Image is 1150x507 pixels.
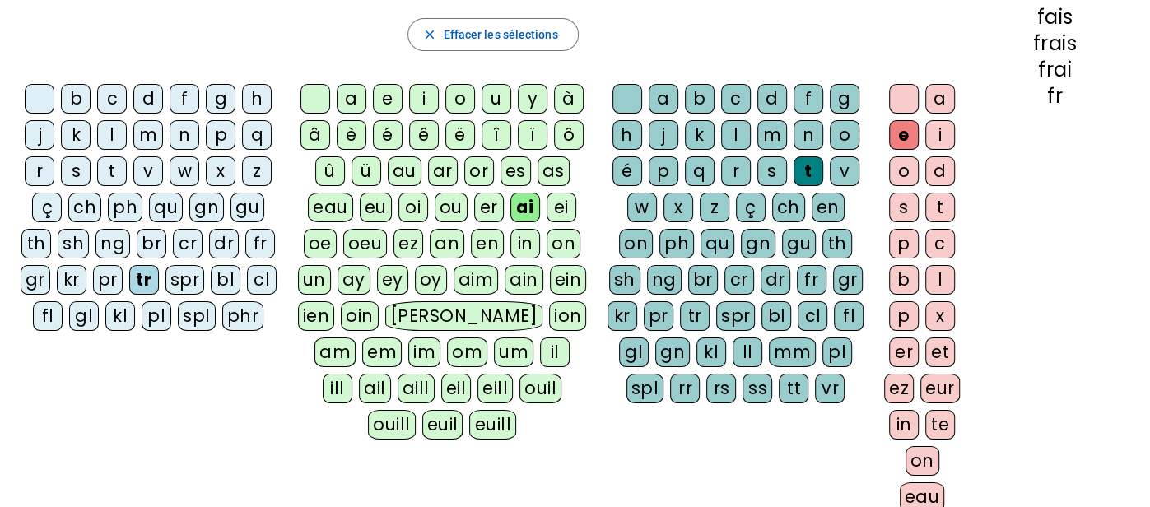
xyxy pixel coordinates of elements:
[95,229,130,258] div: ng
[757,84,787,114] div: d
[247,265,277,295] div: cl
[647,265,682,295] div: ng
[407,18,578,51] button: Effacer les sélections
[409,120,439,150] div: ê
[58,229,89,258] div: sh
[547,193,576,222] div: ei
[61,84,91,114] div: b
[716,301,756,331] div: spr
[663,193,693,222] div: x
[794,156,823,186] div: t
[211,265,240,295] div: bl
[377,265,408,295] div: ey
[649,84,678,114] div: a
[772,193,805,222] div: ch
[398,193,428,222] div: oi
[619,229,653,258] div: on
[925,120,955,150] div: i
[149,193,183,222] div: qu
[477,374,513,403] div: eill
[137,229,166,258] div: br
[779,374,808,403] div: tt
[549,301,587,331] div: ion
[97,84,127,114] div: c
[830,156,859,186] div: v
[337,120,366,150] div: è
[815,374,845,403] div: vr
[97,120,127,150] div: l
[619,337,649,367] div: gl
[518,120,547,150] div: ï
[889,229,919,258] div: p
[443,25,557,44] span: Effacer les sélections
[133,84,163,114] div: d
[925,337,955,367] div: et
[428,156,458,186] div: ar
[626,374,664,403] div: spl
[554,84,584,114] div: à
[314,337,356,367] div: am
[540,337,570,367] div: il
[57,265,86,295] div: kr
[736,193,766,222] div: ç
[649,120,678,150] div: j
[833,265,863,295] div: gr
[445,84,475,114] div: o
[822,229,852,258] div: th
[421,27,436,42] mat-icon: close
[21,229,51,258] div: th
[21,265,50,295] div: gr
[925,410,955,440] div: te
[142,301,171,331] div: pl
[69,301,99,331] div: gl
[173,229,203,258] div: cr
[373,120,403,150] div: é
[925,229,955,258] div: c
[170,84,199,114] div: f
[701,229,734,258] div: qu
[986,34,1124,53] div: frais
[986,86,1124,106] div: fr
[830,120,859,150] div: o
[757,156,787,186] div: s
[554,120,584,150] div: ô
[700,193,729,222] div: z
[547,229,580,258] div: on
[93,265,123,295] div: pr
[680,301,710,331] div: tr
[721,120,751,150] div: l
[761,265,790,295] div: dr
[794,84,823,114] div: f
[189,193,224,222] div: gn
[61,156,91,186] div: s
[133,156,163,186] div: v
[33,301,63,331] div: fl
[206,120,235,150] div: p
[612,156,642,186] div: é
[889,301,919,331] div: p
[398,374,435,403] div: aill
[724,265,754,295] div: cr
[510,193,540,222] div: ai
[685,156,715,186] div: q
[170,156,199,186] div: w
[685,84,715,114] div: b
[649,156,678,186] div: p
[108,193,142,222] div: ph
[550,265,587,295] div: ein
[797,265,826,295] div: fr
[25,120,54,150] div: j
[501,156,531,186] div: es
[315,156,345,186] div: û
[538,156,570,186] div: as
[659,229,694,258] div: ph
[889,193,919,222] div: s
[609,265,640,295] div: sh
[25,156,54,186] div: r
[341,301,379,331] div: oin
[97,156,127,186] div: t
[338,265,370,295] div: ay
[925,265,955,295] div: l
[794,120,823,150] div: n
[385,301,542,331] div: [PERSON_NAME]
